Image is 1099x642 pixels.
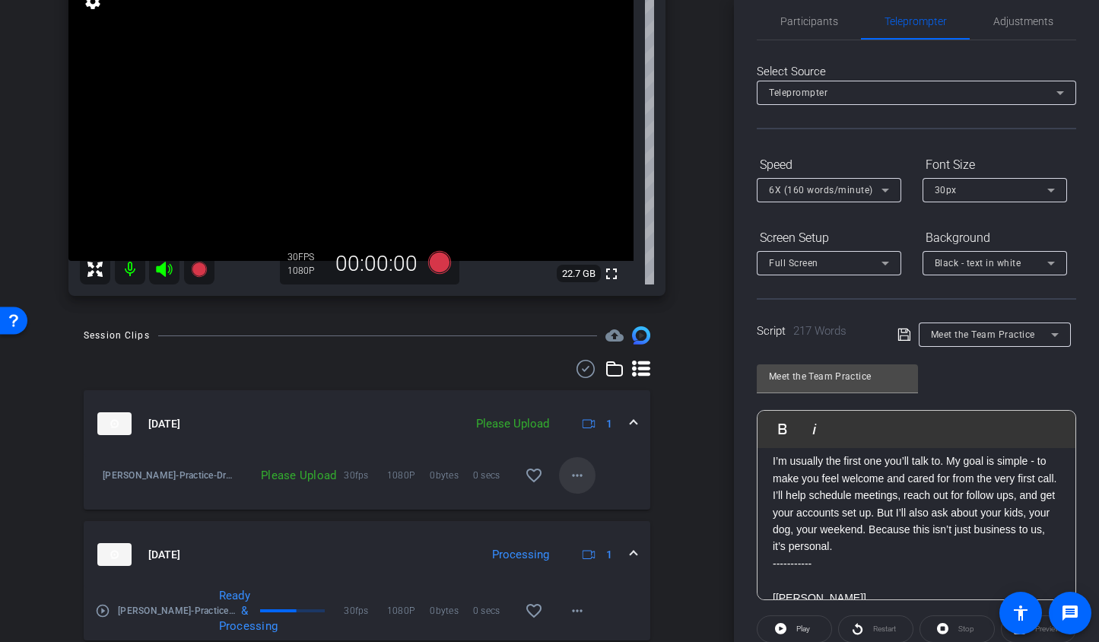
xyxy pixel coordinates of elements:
span: 6X (160 words/minute) [769,185,873,195]
span: 0bytes [430,603,472,618]
mat-icon: more_horiz [568,602,586,620]
mat-icon: cloud_upload [605,326,624,345]
mat-icon: accessibility [1012,604,1030,622]
mat-icon: message [1061,604,1079,622]
span: [PERSON_NAME]-Practice-Drew TA2-2025-10-09-06-56-12-520-0 [103,468,237,483]
mat-icon: more_horiz [568,466,586,485]
span: [DATE] [148,547,180,563]
span: Teleprompter [885,16,947,27]
div: Please Upload [237,468,345,483]
div: Processing [484,546,557,564]
span: 30fps [344,603,386,618]
div: Ready & Processing [211,588,256,634]
span: FPS [298,252,314,262]
span: Destinations for your clips [605,326,624,345]
img: Session clips [632,326,650,345]
span: 1080P [387,468,430,483]
span: Meet the Team Practice [931,329,1035,340]
span: 30fps [344,468,386,483]
input: Title [769,367,906,386]
span: 0bytes [430,468,472,483]
p: ----------- [773,555,1060,572]
mat-expansion-panel-header: thumb-nail[DATE]Please Upload1 [84,390,650,457]
div: Script [757,323,876,340]
span: 22.7 GB [557,265,601,283]
mat-icon: play_circle_outline [95,603,110,618]
span: Play [796,625,810,633]
span: 0 secs [473,468,516,483]
div: Background [923,225,1067,251]
span: 1 [606,416,612,432]
span: 1 [606,547,612,563]
span: Adjustments [993,16,1053,27]
img: thumb-nail [97,543,132,566]
mat-icon: fullscreen [602,265,621,283]
mat-icon: favorite_border [525,602,543,620]
span: Full Screen [769,258,818,269]
p: I’m usually the first one you’ll talk to. My goal is simple - to make you feel welcome and cared ... [773,453,1060,555]
mat-expansion-panel-header: thumb-nail[DATE]Processing1 [84,521,650,588]
button: Italic (⌘I) [800,414,829,444]
button: Bold (⌘B) [768,414,797,444]
div: thumb-nail[DATE]Please Upload1 [84,457,650,510]
span: [DATE] [148,416,180,432]
span: Black - text in white [935,258,1021,269]
mat-icon: favorite_border [525,466,543,485]
div: 1080P [287,265,326,277]
span: Teleprompter [769,87,827,98]
p: [[PERSON_NAME]] [773,590,1060,606]
div: Select Source [757,63,1076,81]
span: [PERSON_NAME]-Practice-[PERSON_NAME] TA1-2025-10-09-06-52-34-207-0 [118,603,237,618]
span: 1080P [387,603,430,618]
div: 00:00:00 [326,251,427,277]
span: 217 Words [793,324,846,338]
div: Please Upload [469,415,557,433]
div: thumb-nail[DATE]Processing1 [84,588,650,640]
div: Font Size [923,152,1067,178]
span: 30px [935,185,957,195]
div: Speed [757,152,901,178]
div: Screen Setup [757,225,901,251]
span: 0 secs [473,603,516,618]
span: Participants [780,16,838,27]
div: Session Clips [84,328,150,343]
img: thumb-nail [97,412,132,435]
div: 30 [287,251,326,263]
